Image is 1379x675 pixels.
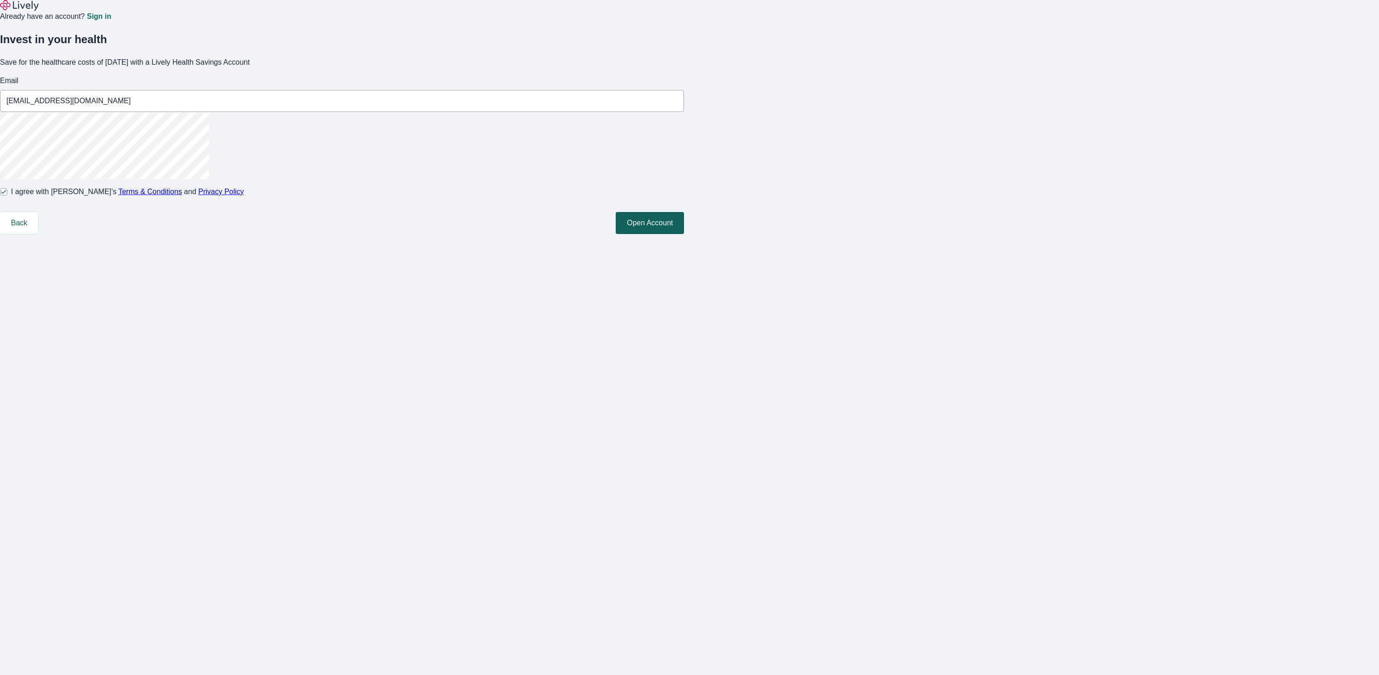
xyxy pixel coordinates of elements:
[11,186,244,197] span: I agree with [PERSON_NAME]’s and
[199,188,244,195] a: Privacy Policy
[118,188,182,195] a: Terms & Conditions
[616,212,684,234] button: Open Account
[87,13,111,20] a: Sign in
